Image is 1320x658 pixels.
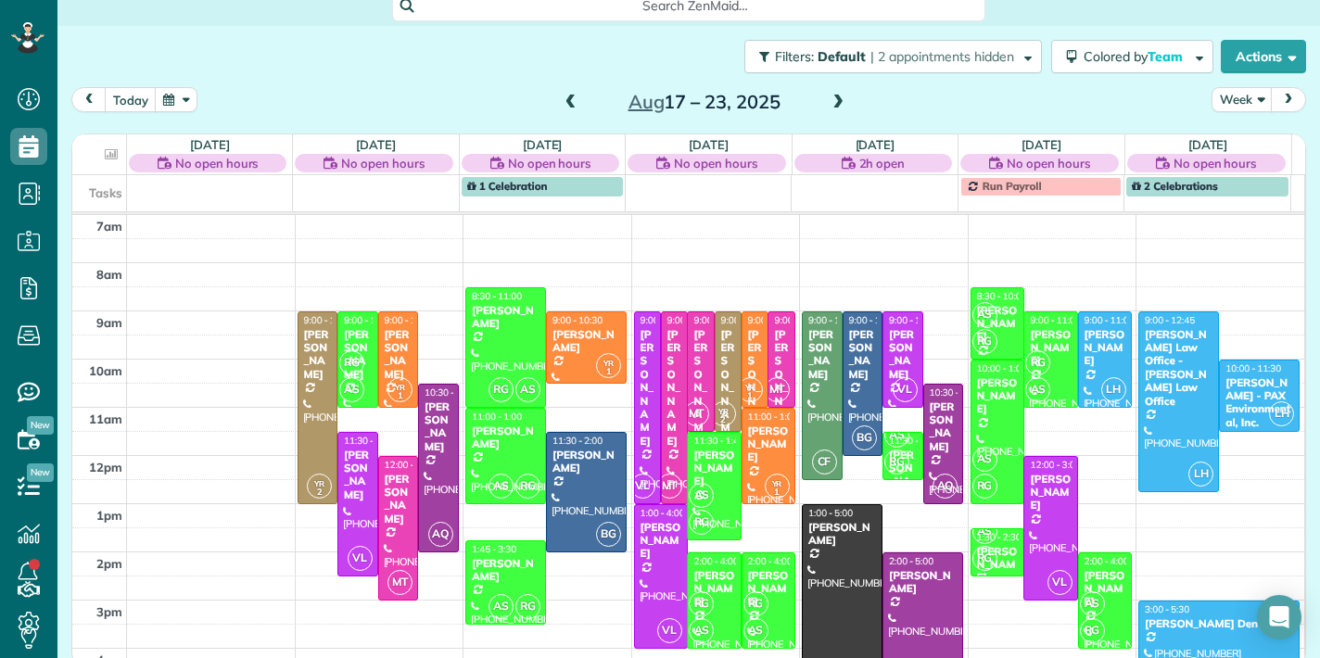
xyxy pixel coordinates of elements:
span: 2:00 - 5:00 [889,555,933,567]
span: MT [657,474,682,499]
span: 8:30 - 10:00 [977,290,1027,302]
span: 10:00 - 11:30 [1225,362,1281,374]
span: AS [489,594,514,619]
span: LH [1101,377,1126,402]
span: YR [772,478,782,488]
small: 2 [308,484,331,501]
span: 9:00 - 12:45 [1145,314,1195,326]
small: 1 [388,387,412,405]
span: Colored by [1084,48,1189,65]
span: YR [314,478,324,488]
span: 9:00 - 11:00 [774,314,824,326]
span: 1pm [96,508,122,523]
div: [PERSON_NAME] [720,328,736,448]
div: [PERSON_NAME] [424,400,453,454]
div: [PERSON_NAME] [929,400,958,454]
span: AS [884,423,909,448]
div: [PERSON_NAME] [640,328,655,448]
span: 9:00 - 12:00 [849,314,899,326]
span: 3pm [96,604,122,619]
span: 9am [96,315,122,330]
span: AS [515,377,540,402]
button: Filters: Default | 2 appointments hidden [744,40,1042,73]
span: 2h open [859,154,906,172]
div: [PERSON_NAME] [303,328,333,382]
span: AS [1025,377,1050,402]
span: 1:45 - 3:30 [472,543,516,555]
span: VL [348,546,373,571]
div: [PERSON_NAME] Dental [1144,617,1294,630]
span: 3:00 - 5:30 [1145,603,1189,615]
div: [PERSON_NAME] Law Office - [PERSON_NAME] Law Office [1144,328,1213,408]
span: RG [689,591,714,616]
span: 11am [89,411,122,426]
a: [DATE] [856,137,895,152]
span: 9:00 - 11:00 [344,314,394,326]
span: 9:00 - 11:00 [1030,314,1080,326]
div: [PERSON_NAME] [747,569,790,609]
span: AS [689,618,714,643]
div: [PERSON_NAME] [471,304,540,331]
span: 1:00 - 5:00 [808,507,853,519]
span: Run Payroll [983,179,1042,193]
a: [DATE] [1022,137,1061,152]
span: RG [1025,350,1050,375]
span: 8am [96,267,122,282]
span: 10am [89,363,122,378]
span: RG [339,350,364,375]
span: 12:00 - 3:00 [385,459,435,471]
span: LH [1269,401,1294,426]
span: 2:00 - 4:00 [693,555,738,567]
div: [PERSON_NAME] - PAX Environmental, Inc. [1225,376,1294,430]
div: [PERSON_NAME] [976,376,1019,416]
span: MT [765,377,790,402]
span: RG [972,329,997,354]
span: 2:00 - 4:00 [748,555,793,567]
div: [PERSON_NAME] [384,473,413,526]
span: 9:00 - 1:00 [667,314,712,326]
div: [PERSON_NAME] [640,521,682,561]
div: [PERSON_NAME] [807,328,837,382]
span: BG [596,522,621,547]
div: [PERSON_NAME] [692,328,708,448]
span: AQ [933,474,958,499]
span: 9:00 - 11:00 [889,314,939,326]
span: 11:30 - 1:45 [693,435,743,447]
span: AS [972,519,997,544]
div: [PERSON_NAME] [552,328,621,355]
div: [PERSON_NAME] [773,328,789,448]
div: [PERSON_NAME] [1029,473,1072,512]
span: YR [745,382,755,392]
span: AS [489,474,514,499]
span: AS [743,618,768,643]
span: 9:00 - 11:30 [721,314,771,326]
button: prev [71,87,107,112]
span: VL [1047,570,1072,595]
div: [PERSON_NAME] [888,569,958,596]
span: RG [489,377,514,402]
span: AS [1080,591,1105,616]
span: 10:30 - 1:00 [930,386,980,399]
span: 1:00 - 4:00 [641,507,685,519]
span: 9:00 - 12:30 [808,314,858,326]
div: [PERSON_NAME] [666,328,682,448]
span: 8:30 - 11:00 [472,290,522,302]
button: next [1271,87,1306,112]
span: RG [972,474,997,499]
span: 12:00 - 3:00 [1030,459,1080,471]
span: AQ [428,522,453,547]
div: [PERSON_NAME] [1029,328,1072,368]
span: No open hours [175,154,259,172]
span: 11:30 - 2:30 [344,435,394,447]
span: YR [603,358,614,368]
div: [PERSON_NAME] [1084,569,1126,609]
span: Team [1148,48,1186,65]
span: RG [515,594,540,619]
span: BG [852,425,877,450]
span: CF [812,449,837,475]
span: VL [893,377,918,402]
span: 10:00 - 1:00 [977,362,1027,374]
h2: 17 – 23, 2025 [589,92,820,112]
span: 9:00 - 10:30 [552,314,603,326]
span: RG [743,591,768,616]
